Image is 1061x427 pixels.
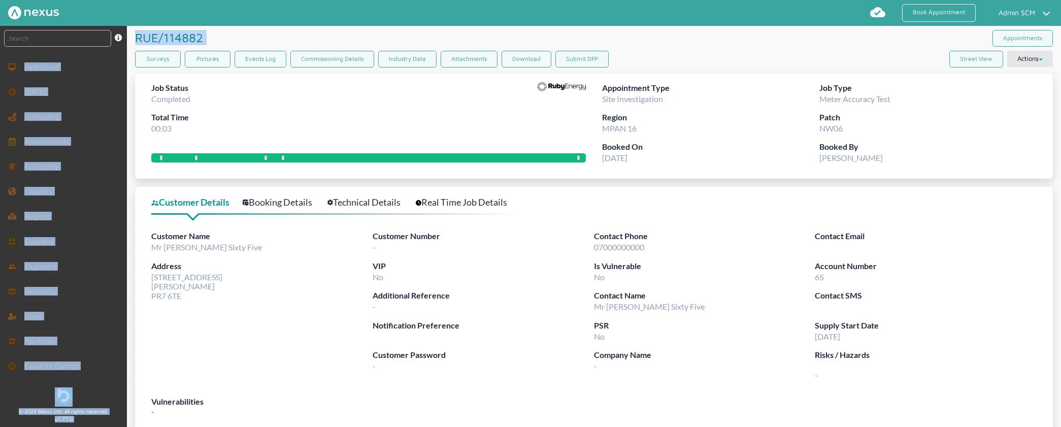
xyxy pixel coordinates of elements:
[594,289,815,302] label: Contact Name
[555,51,609,68] button: Submit DFP
[819,141,1037,153] label: Booked By
[373,272,383,282] span: No
[151,111,190,124] label: Total Time
[537,82,586,92] img: Supplier Logo
[602,153,627,162] span: [DATE]
[243,195,323,210] a: Booking Details
[24,362,83,370] span: Capacity Configs
[602,123,637,133] span: MPAN 16
[8,362,16,370] img: md-time.svg
[815,319,1036,332] label: Supply Start Date
[151,260,373,273] label: Address
[594,349,815,362] label: Company Name
[4,30,111,47] input: Search by: Ref, PostCode, MPAN, MPRN, Account, Customer
[24,138,73,146] span: Appointments
[502,51,551,68] button: Download
[135,51,181,68] a: Surveys
[815,349,1036,362] label: Risks / Hazards
[602,94,663,104] span: Site Investigation
[602,82,819,94] label: Appointment Type
[151,82,190,94] label: Job Status
[416,195,518,210] a: Real Time Job Details
[815,260,1036,273] label: Account Number
[8,6,59,19] img: Nexus
[8,212,16,220] img: regions.left-menu.svg
[327,195,412,210] a: Technical Details
[151,230,373,243] label: Customer Name
[815,332,840,341] span: [DATE]
[151,242,262,252] span: Mr [PERSON_NAME] Sixty Five
[373,302,376,311] span: -
[594,332,605,341] span: No
[378,51,437,68] a: Industry Data
[815,272,824,282] span: 65
[24,63,63,71] span: Dashboard
[819,111,1037,124] label: Patch
[8,238,16,246] img: md-contract.svg
[8,138,16,146] img: appointments-left-menu.svg
[902,4,976,22] a: Book Appointment
[8,88,16,96] img: md-time.svg
[819,82,1037,94] label: Job Type
[55,387,73,405] img: Beboc Logo
[151,396,1037,423] div: -
[594,302,705,311] span: Mr [PERSON_NAME] Sixty Five
[373,361,376,371] span: -
[24,312,46,320] span: Users
[602,111,819,124] label: Region
[815,289,1036,302] label: Contact SMS
[8,287,16,295] img: md-book.svg
[151,195,241,210] a: Customer Details
[594,319,815,332] label: PSR
[8,63,16,71] img: md-desktop.svg
[151,94,190,104] span: Completed
[8,337,16,345] img: md-repeat.svg
[24,287,60,295] span: Reporting
[185,51,230,68] a: Pictures
[135,26,207,49] h1: RUE/114882 ️️️
[290,51,374,68] a: Commissioning Details
[992,30,1053,47] a: Appointments
[24,162,63,171] span: Availability
[151,123,172,133] span: 00:03
[594,361,597,371] span: -
[870,4,886,20] img: md-cloud-done.svg
[373,319,594,332] label: Notification Preference
[24,337,59,345] span: Api Proxy
[8,262,16,271] img: md-people.svg
[8,113,16,121] img: scheduling-left-menu.svg
[441,51,498,68] a: Attachments
[819,153,883,162] span: [PERSON_NAME]
[594,242,644,252] span: 07000000000
[24,88,50,96] span: [DATE]
[24,187,57,195] span: Capacity
[602,141,819,153] label: Booked On
[949,51,1003,68] button: Street View
[594,260,815,273] label: Is Vulnerable
[8,162,16,171] img: md-list.svg
[373,242,376,252] span: -
[819,94,890,104] span: Meter Accuracy Test
[24,262,60,271] span: Engineers
[24,212,54,220] span: Regions
[373,260,594,273] label: VIP
[373,289,594,302] label: Additional Reference
[151,272,222,301] span: [STREET_ADDRESS] [PERSON_NAME] PR7 6TE
[815,230,1036,243] label: Contact Email
[24,238,57,246] span: Suppliers
[594,230,815,243] label: Contact Phone
[373,230,594,243] label: Customer Number
[24,113,63,121] span: Scheduling
[8,187,16,195] img: capacity-left-menu.svg
[235,51,286,68] a: Events Log
[8,312,16,320] img: user-left-menu.svg
[373,349,594,362] label: Customer Password
[1007,51,1053,67] button: Actions
[594,272,605,282] span: No
[819,123,843,133] span: NW06
[151,396,1037,408] label: Vulnerabilities
[815,362,1036,380] span: -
